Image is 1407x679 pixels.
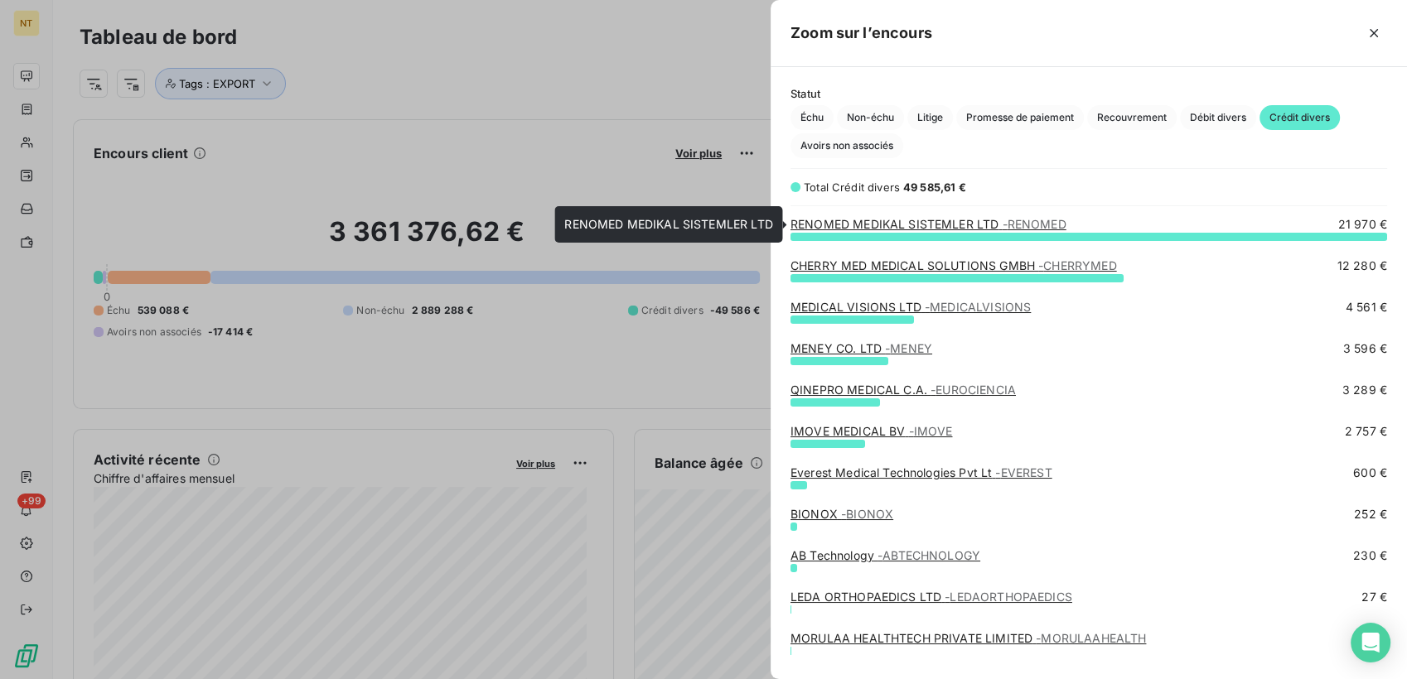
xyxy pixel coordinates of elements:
span: 27 € [1361,589,1387,605]
a: RENOMED MEDIKAL SISTEMLER LTD [791,217,1066,231]
button: Recouvrement [1087,105,1177,130]
span: - RENOMED [1003,217,1066,231]
a: MENEY CO. LTD [791,341,932,355]
div: Open Intercom Messenger [1351,623,1390,662]
button: Avoirs non associés [791,133,903,158]
span: 49 585,61 € [903,181,966,194]
button: Litige [907,105,953,130]
a: MEDICAL VISIONS LTD [791,300,1031,314]
span: - MENEY [885,341,932,355]
span: RENOMED MEDIKAL SISTEMLER LTD [564,217,772,231]
span: 2 757 € [1345,423,1387,440]
span: - EVEREST [995,465,1052,479]
span: - MORULAAHEALTH [1036,631,1146,645]
a: AB Technology [791,548,980,562]
a: QINEPRO MEDICAL C.A. [791,383,1016,397]
a: Everest Medical Technologies Pvt Lt [791,465,1052,479]
span: Statut [791,87,1387,100]
button: Échu [791,105,834,130]
span: - EUROCIENCIA [931,383,1016,397]
span: 252 € [1354,506,1387,522]
button: Promesse de paiement [956,105,1084,130]
span: Total Crédit divers [804,181,900,194]
a: IMOVE MEDICAL BV [791,424,952,438]
h5: Zoom sur l’encours [791,22,932,45]
span: - ABTECHNOLOGY [878,548,980,562]
button: Non-échu [837,105,904,130]
div: grid [771,216,1407,660]
button: Débit divers [1180,105,1256,130]
span: 3 289 € [1342,382,1387,398]
span: 21 970 € [1338,216,1387,233]
span: - IMOVE [909,424,953,438]
a: BIONOX [791,507,893,521]
button: Crédit divers [1260,105,1340,130]
span: 3 596 € [1343,340,1387,357]
a: MORULAA HEALTHTECH PRIVATE LIMITED [791,631,1146,645]
a: CHERRY MED MEDICAL SOLUTIONS GMBH [791,258,1117,272]
span: 600 € [1353,465,1387,481]
span: - LEDAORTHOPAEDICS [945,590,1072,604]
span: 12 280 € [1337,258,1387,274]
span: - MEDICALVISIONS [925,300,1031,314]
span: 230 € [1353,547,1387,564]
span: 4 561 € [1346,299,1387,315]
span: - CHERRYMED [1038,258,1117,272]
span: - BIONOX [841,507,893,521]
a: LEDA ORTHOPAEDICS LTD [791,590,1072,604]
